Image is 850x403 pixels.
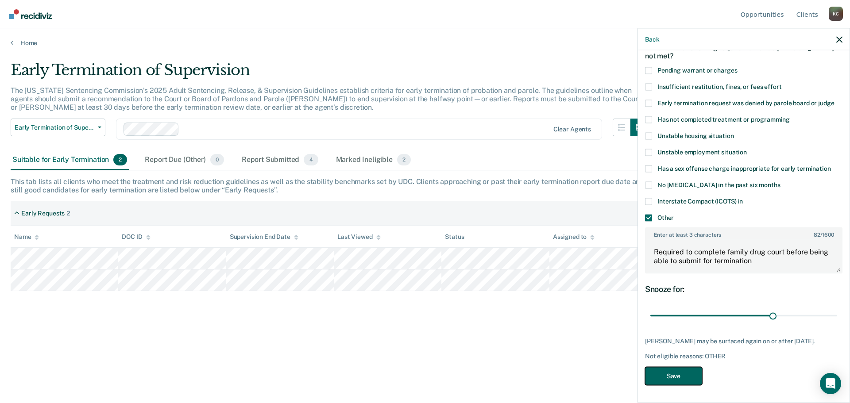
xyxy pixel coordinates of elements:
[645,338,842,345] div: [PERSON_NAME] may be surfaced again on or after [DATE].
[337,233,380,241] div: Last Viewed
[9,9,52,19] img: Recidiviz
[645,352,842,360] div: Not eligible reasons: OTHER
[657,181,780,188] span: No [MEDICAL_DATA] in the past six months
[210,154,224,165] span: 0
[240,150,320,170] div: Report Submitted
[829,7,843,21] button: Profile dropdown button
[814,231,834,238] span: / 1600
[15,124,94,131] span: Early Termination of Supervision
[645,36,842,67] div: Which of the following requirements has [PERSON_NAME] not met?
[445,233,464,241] div: Status
[113,154,127,165] span: 2
[66,210,70,217] div: 2
[11,150,129,170] div: Suitable for Early Termination
[553,233,595,241] div: Assigned to
[11,177,839,194] div: This tab lists all clients who meet the treatment and risk reduction guidelines as well as the st...
[21,210,65,217] div: Early Requests
[397,154,411,165] span: 2
[553,126,591,133] div: Clear agents
[122,233,150,241] div: DOC ID
[657,165,831,172] span: Has a sex offense charge inappropriate for early termination
[334,150,413,170] div: Marked Ineligible
[645,367,702,385] button: Save
[645,35,659,43] button: Back
[11,86,641,111] p: The [US_STATE] Sentencing Commission’s 2025 Adult Sentencing, Release, & Supervision Guidelines e...
[14,233,39,241] div: Name
[829,7,843,21] div: K C
[657,83,781,90] span: Insufficient restitution, fines, or fees effort
[657,197,743,204] span: Interstate Compact (ICOTS) in
[645,284,842,294] div: Snooze for:
[646,228,842,238] label: Enter at least 3 characters
[657,66,737,73] span: Pending warrant or charges
[657,115,790,123] span: Has not completed treatment or programming
[657,148,747,155] span: Unstable employment situation
[11,39,839,47] a: Home
[143,150,225,170] div: Report Due (Other)
[646,240,842,273] textarea: Required to complete family drug court before being able to submit for termination
[657,99,834,106] span: Early termination request was denied by parole board or judge
[657,214,674,221] span: Other
[304,154,318,165] span: 4
[814,231,820,238] span: 82
[11,61,648,86] div: Early Termination of Supervision
[230,233,298,241] div: Supervision End Date
[657,132,734,139] span: Unstable housing situation
[820,373,841,394] div: Open Intercom Messenger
